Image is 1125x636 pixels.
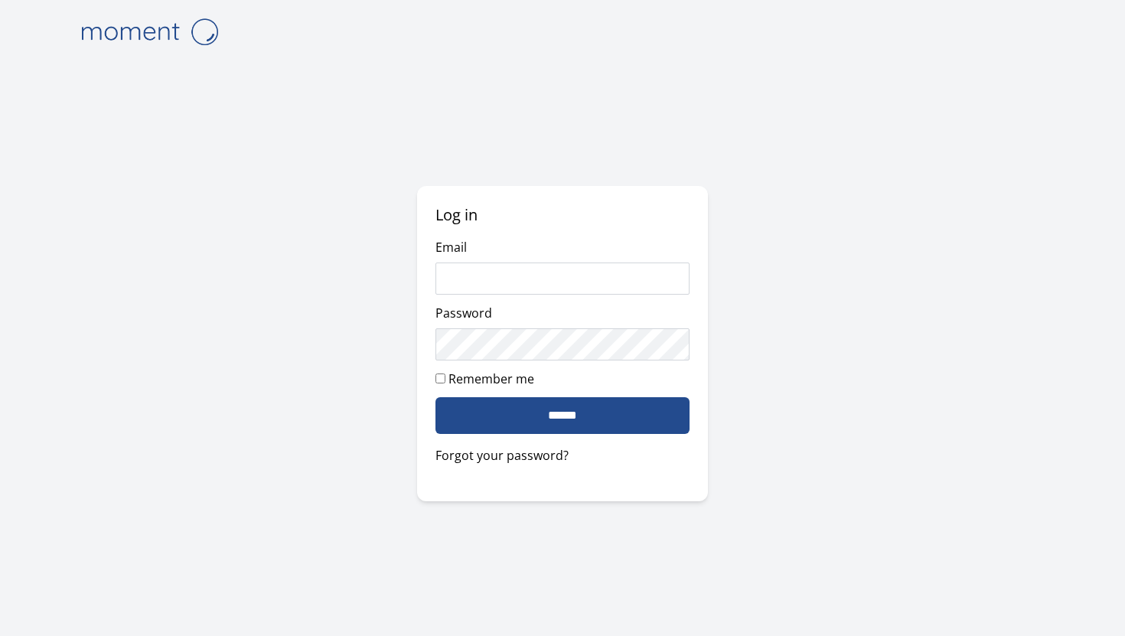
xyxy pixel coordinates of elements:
h2: Log in [435,204,690,226]
a: Forgot your password? [435,446,690,465]
label: Email [435,239,467,256]
label: Remember me [448,370,534,387]
img: logo-4e3dc11c47720685a147b03b5a06dd966a58ff35d612b21f08c02c0306f2b779.png [73,12,226,51]
label: Password [435,305,492,321]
